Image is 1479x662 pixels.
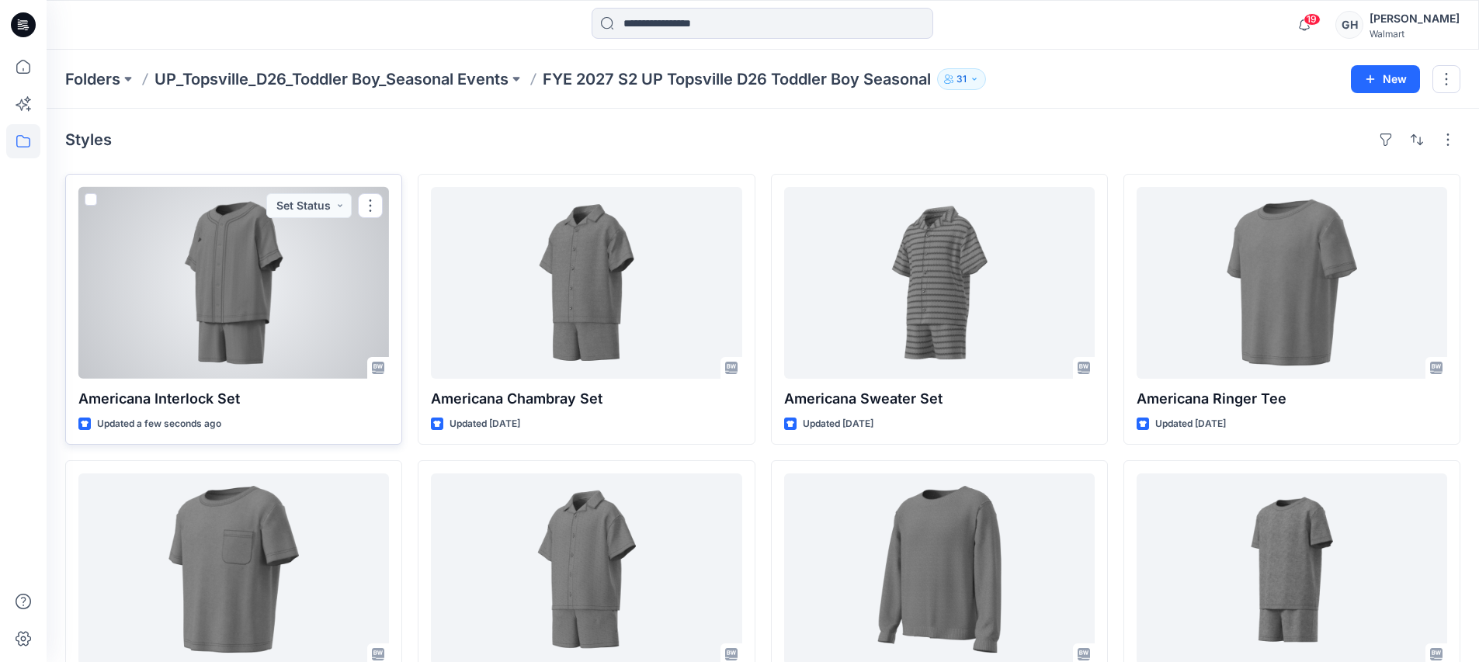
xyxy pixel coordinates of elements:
[784,187,1095,379] a: Americana Sweater Set
[78,187,389,379] a: Americana Interlock Set
[1137,187,1447,379] a: Americana Ringer Tee
[97,416,221,432] p: Updated a few seconds ago
[65,68,120,90] a: Folders
[1351,65,1420,93] button: New
[1155,416,1226,432] p: Updated [DATE]
[543,68,931,90] p: FYE 2027 S2 UP Topsville D26 Toddler Boy Seasonal
[450,416,520,432] p: Updated [DATE]
[1335,11,1363,39] div: GH
[154,68,509,90] a: UP_Topsville_D26_Toddler Boy_Seasonal Events
[1370,28,1460,40] div: Walmart
[956,71,967,88] p: 31
[1370,9,1460,28] div: [PERSON_NAME]
[784,388,1095,410] p: Americana Sweater Set
[1137,388,1447,410] p: Americana Ringer Tee
[1304,13,1321,26] span: 19
[937,68,986,90] button: 31
[431,187,741,379] a: Americana Chambray Set
[431,388,741,410] p: Americana Chambray Set
[65,130,112,149] h4: Styles
[803,416,873,432] p: Updated [DATE]
[78,388,389,410] p: Americana Interlock Set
